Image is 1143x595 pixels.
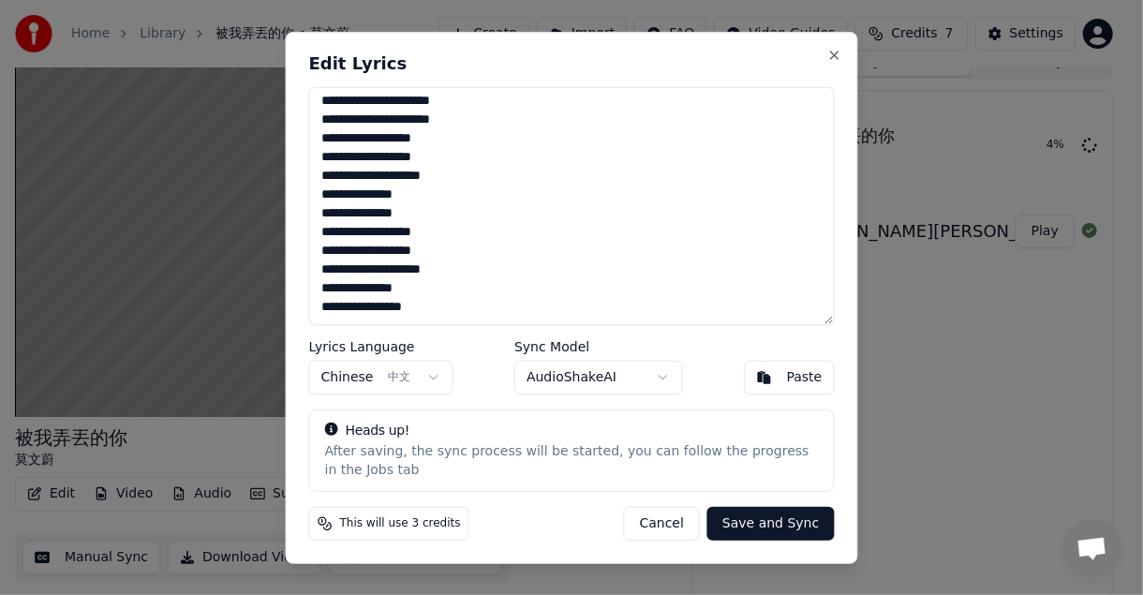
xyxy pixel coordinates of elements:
[707,507,834,541] button: Save and Sync
[514,340,683,353] label: Sync Model
[309,340,453,353] label: Lyrics Language
[325,422,819,440] div: Heads up!
[340,516,461,531] span: This will use 3 credits
[745,361,835,394] button: Paste
[624,507,700,541] button: Cancel
[787,368,823,387] div: Paste
[325,442,819,480] div: After saving, the sync process will be started, you can follow the progress in the Jobs tab
[309,54,835,71] h2: Edit Lyrics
